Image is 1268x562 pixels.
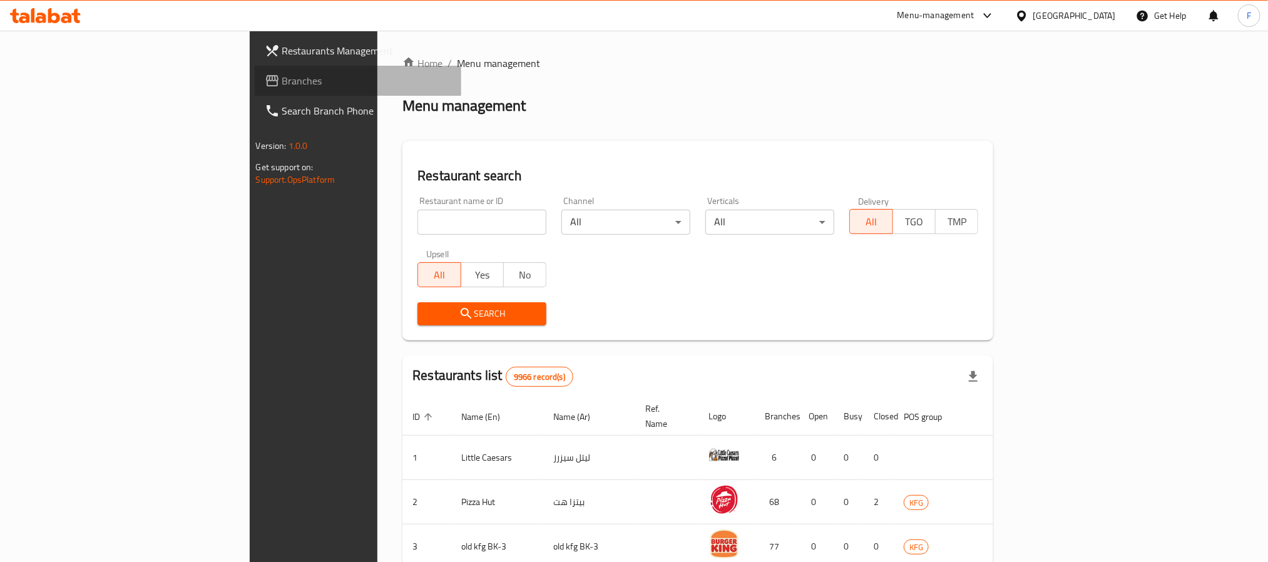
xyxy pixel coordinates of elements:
[708,439,740,471] img: Little Caesars
[466,266,499,284] span: Yes
[412,366,573,387] h2: Restaurants list
[402,56,993,71] nav: breadcrumb
[457,56,540,71] span: Menu management
[799,397,834,436] th: Open
[561,210,690,235] div: All
[412,409,436,424] span: ID
[898,213,931,231] span: TGO
[506,371,573,383] span: 9966 record(s)
[417,262,461,287] button: All
[451,480,543,524] td: Pizza Hut
[506,367,573,387] div: Total records count
[799,436,834,480] td: 0
[451,436,543,480] td: Little Caesars
[755,397,799,436] th: Branches
[427,306,536,322] span: Search
[904,540,928,554] span: KFG
[834,397,864,436] th: Busy
[461,262,504,287] button: Yes
[904,409,958,424] span: POS group
[855,213,887,231] span: All
[941,213,973,231] span: TMP
[289,138,308,154] span: 1.0.0
[935,209,978,234] button: TMP
[282,103,451,118] span: Search Branch Phone
[553,409,606,424] span: Name (Ar)
[834,436,864,480] td: 0
[705,210,834,235] div: All
[256,138,287,154] span: Version:
[892,209,936,234] button: TGO
[417,166,978,185] h2: Restaurant search
[1247,9,1251,23] span: F
[897,8,974,23] div: Menu-management
[849,209,892,234] button: All
[543,480,635,524] td: بيتزا هت
[904,496,928,510] span: KFG
[834,480,864,524] td: 0
[708,484,740,515] img: Pizza Hut
[255,96,461,126] a: Search Branch Phone
[864,397,894,436] th: Closed
[543,436,635,480] td: ليتل سيزرز
[1033,9,1116,23] div: [GEOGRAPHIC_DATA]
[509,266,541,284] span: No
[402,96,526,116] h2: Menu management
[864,436,894,480] td: 0
[282,73,451,88] span: Branches
[698,397,755,436] th: Logo
[858,197,889,205] label: Delivery
[417,302,546,325] button: Search
[799,480,834,524] td: 0
[282,43,451,58] span: Restaurants Management
[645,401,683,431] span: Ref. Name
[503,262,546,287] button: No
[461,409,516,424] span: Name (En)
[426,250,449,258] label: Upsell
[256,171,335,188] a: Support.OpsPlatform
[423,266,456,284] span: All
[256,159,314,175] span: Get support on:
[864,480,894,524] td: 2
[755,436,799,480] td: 6
[708,528,740,559] img: old kfg BK-3
[755,480,799,524] td: 68
[958,362,988,392] div: Export file
[417,210,546,235] input: Search for restaurant name or ID..
[255,66,461,96] a: Branches
[255,36,461,66] a: Restaurants Management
